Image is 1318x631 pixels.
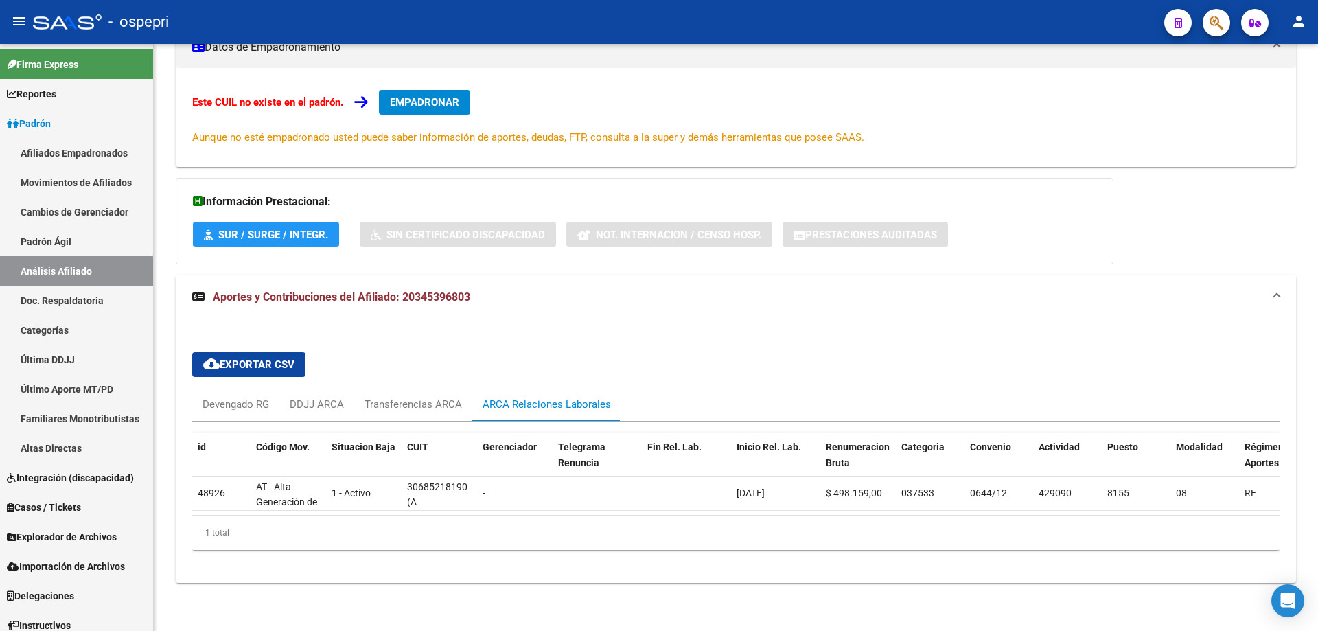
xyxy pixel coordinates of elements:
span: Reportes [7,87,56,102]
span: Telegrama Renuncia [558,441,605,468]
span: 429090 [1039,487,1072,498]
datatable-header-cell: Fin Rel. Lab. [642,433,731,493]
datatable-header-cell: Telegrama Renuncia [553,433,642,493]
span: EMPADRONAR [390,96,459,108]
span: Renumeracion Bruta [826,441,890,468]
span: Puesto [1107,441,1138,452]
span: Not. Internacion / Censo Hosp. [596,229,761,241]
button: Not. Internacion / Censo Hosp. [566,222,772,247]
mat-expansion-panel-header: Aportes y Contribuciones del Afiliado: 20345396803 [176,275,1296,319]
span: $ 498.159,00 [826,487,882,498]
div: Datos de Empadronamiento [176,68,1296,167]
mat-icon: menu [11,13,27,30]
span: Aunque no esté empadronado usted puede saber información de aportes, deudas, FTP, consulta a la s... [192,131,864,144]
span: Explorador de Archivos [7,529,117,544]
span: Prestaciones Auditadas [805,229,937,241]
span: Casos / Tickets [7,500,81,515]
span: Fin Rel. Lab. [647,441,702,452]
span: Régimen Aportes [1245,441,1284,468]
span: Categoria [901,441,945,452]
span: Delegaciones [7,588,74,604]
div: ARCA Relaciones Laborales [483,397,611,412]
datatable-header-cell: Actividad [1033,433,1102,493]
mat-icon: person [1291,13,1307,30]
div: Devengado RG [203,397,269,412]
button: Sin Certificado Discapacidad [360,222,556,247]
span: RE [1245,487,1256,498]
span: Importación de Archivos [7,559,125,574]
span: id [198,441,206,452]
h3: Información Prestacional: [193,192,1096,211]
span: Exportar CSV [203,358,294,371]
div: DDJJ ARCA [290,397,344,412]
span: 1 - Activo [332,487,371,498]
button: Prestaciones Auditadas [783,222,948,247]
span: 0644/12 [970,487,1007,498]
span: Aportes y Contribuciones del Afiliado: 20345396803 [213,290,470,303]
span: AT - Alta - Generación de clave [256,481,317,524]
span: 48926 [198,487,225,498]
div: Transferencias ARCA [365,397,462,412]
datatable-header-cell: Régimen Aportes [1239,433,1308,493]
datatable-header-cell: Modalidad [1170,433,1239,493]
span: Modalidad [1176,441,1223,452]
div: 1 total [192,516,1280,550]
datatable-header-cell: Categoria [896,433,964,493]
span: Integración (discapacidad) [7,470,134,485]
button: Exportar CSV [192,352,305,377]
datatable-header-cell: Inicio Rel. Lab. [731,433,820,493]
span: Padrón [7,116,51,131]
span: SUR / SURGE / INTEGR. [218,229,328,241]
datatable-header-cell: Gerenciador [477,433,553,493]
datatable-header-cell: Convenio [964,433,1033,493]
strong: Este CUIL no existe en el padrón. [192,96,343,108]
button: SUR / SURGE / INTEGR. [193,222,339,247]
datatable-header-cell: Código Mov. [251,433,326,493]
span: (A [DEMOGRAPHIC_DATA][PERSON_NAME]) [407,496,507,539]
span: - ospepri [108,7,169,37]
span: Convenio [970,441,1011,452]
mat-expansion-panel-header: Datos de Empadronamiento [176,27,1296,68]
div: 30685218190 [407,479,467,495]
span: [DATE] [737,487,765,498]
span: Código Mov. [256,441,310,452]
span: Firma Express [7,57,78,72]
span: Gerenciador [483,441,537,452]
span: Situacion Baja [332,441,395,452]
mat-panel-title: Datos de Empadronamiento [192,40,1263,55]
mat-icon: cloud_download [203,356,220,372]
span: 8155 [1107,487,1129,498]
datatable-header-cell: id [192,433,251,493]
datatable-header-cell: CUIT [402,433,477,493]
span: 037533 [901,487,934,498]
button: EMPADRONAR [379,90,470,115]
span: Sin Certificado Discapacidad [386,229,545,241]
span: Actividad [1039,441,1080,452]
datatable-header-cell: Puesto [1102,433,1170,493]
span: 08 [1176,487,1187,498]
div: Aportes y Contribuciones del Afiliado: 20345396803 [176,319,1296,583]
datatable-header-cell: Renumeracion Bruta [820,433,896,493]
datatable-header-cell: Situacion Baja [326,433,402,493]
span: CUIT [407,441,428,452]
div: Open Intercom Messenger [1271,584,1304,617]
span: - [483,487,485,498]
span: Inicio Rel. Lab. [737,441,801,452]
